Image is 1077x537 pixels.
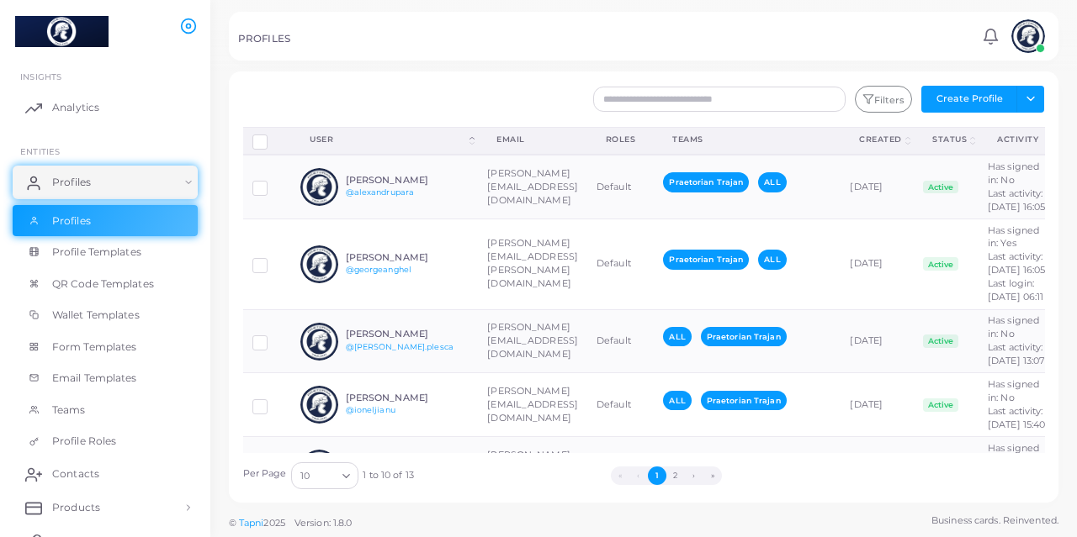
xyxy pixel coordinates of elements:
[52,308,140,323] span: Wallet Templates
[648,466,666,485] button: Go to page 1
[701,391,787,410] span: Praetorian Trajan
[346,392,470,403] h6: [PERSON_NAME]
[300,245,338,283] img: avatar
[663,391,691,410] span: ALL
[663,327,691,346] span: ALL
[13,362,198,394] a: Email Templates
[346,342,454,351] a: @[PERSON_NAME].plesca
[300,450,338,487] img: avatar
[291,462,358,489] div: Search for option
[1011,19,1045,53] img: avatar
[932,134,967,145] div: Status
[841,219,914,310] td: [DATE]
[13,331,198,363] a: Form Templates
[496,134,569,145] div: Email
[988,187,1045,213] span: Last activity: [DATE] 16:05
[478,219,587,310] td: [PERSON_NAME][EMAIL_ADDRESS][PERSON_NAME][DOMAIN_NAME]
[13,457,198,491] a: Contacts
[13,205,198,237] a: Profiles
[363,469,413,482] span: 1 to 10 of 13
[300,168,338,206] img: avatar
[841,309,914,373] td: [DATE]
[988,378,1039,403] span: Has signed in: No
[52,213,91,229] span: Profiles
[841,437,914,501] td: [DATE]
[587,155,655,218] td: Default
[841,155,914,218] td: [DATE]
[923,181,958,194] span: Active
[701,327,787,346] span: Praetorian Trajan
[703,466,722,485] button: Go to last page
[988,250,1045,276] span: Last activity: [DATE] 16:05
[310,134,466,145] div: User
[663,250,749,269] span: Praetorian Trajan
[988,341,1044,366] span: Last activity: [DATE] 13:07
[346,405,395,414] a: @ioneljianu
[13,268,198,300] a: QR Code Templates
[758,172,786,192] span: ALL
[52,403,86,418] span: Teams
[300,386,338,424] img: avatar
[238,33,290,45] h5: PROFILES
[52,466,99,482] span: Contacts
[346,252,470,263] h6: [PERSON_NAME]
[758,250,786,269] span: ALL
[52,276,154,292] span: QR Code Templates
[606,134,636,145] div: Roles
[478,373,587,437] td: [PERSON_NAME][EMAIL_ADDRESS][DOMAIN_NAME]
[923,334,958,348] span: Active
[478,155,587,218] td: [PERSON_NAME][EMAIL_ADDRESS][DOMAIN_NAME]
[300,467,310,485] span: 10
[672,134,822,145] div: Teams
[300,323,338,361] img: avatar
[52,245,141,260] span: Profile Templates
[13,91,198,124] a: Analytics
[923,257,958,271] span: Active
[988,161,1039,186] span: Has signed in: No
[478,437,587,501] td: [PERSON_NAME][EMAIL_ADDRESS][DOMAIN_NAME]
[587,373,655,437] td: Default
[346,175,470,186] h6: [PERSON_NAME]
[311,466,336,485] input: Search for option
[243,127,292,155] th: Row-selection
[239,517,264,529] a: Tapni
[13,425,198,457] a: Profile Roles
[931,513,1058,528] span: Business cards. Reinvented.
[666,466,685,485] button: Go to page 2
[13,394,198,426] a: Teams
[923,398,958,412] span: Active
[13,491,198,524] a: Products
[346,187,415,197] a: @alexandrupara
[346,329,470,340] h6: [PERSON_NAME]
[988,405,1045,430] span: Last activity: [DATE] 15:40
[13,166,198,199] a: Profiles
[855,86,912,113] button: Filters
[346,265,411,274] a: @georgeanghel
[52,100,99,115] span: Analytics
[263,516,284,530] span: 2025
[52,500,100,515] span: Products
[52,434,116,449] span: Profile Roles
[52,371,137,386] span: Email Templates
[229,516,352,530] span: ©
[52,340,137,355] span: Form Templates
[294,517,353,529] span: Version: 1.8.0
[859,134,902,145] div: Created
[20,146,60,156] span: ENTITIES
[841,373,914,437] td: [DATE]
[13,236,198,268] a: Profile Templates
[988,314,1039,340] span: Has signed in: No
[20,71,61,82] span: INSIGHTS
[478,309,587,373] td: [PERSON_NAME][EMAIL_ADDRESS][DOMAIN_NAME]
[921,86,1017,113] button: Create Profile
[587,309,655,373] td: Default
[685,466,703,485] button: Go to next page
[15,16,109,47] img: logo
[988,277,1043,303] span: Last login: [DATE] 06:11
[1006,19,1049,53] a: avatar
[52,175,91,190] span: Profiles
[587,437,655,501] td: Default
[663,172,749,192] span: Praetorian Trajan
[997,134,1038,145] div: activity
